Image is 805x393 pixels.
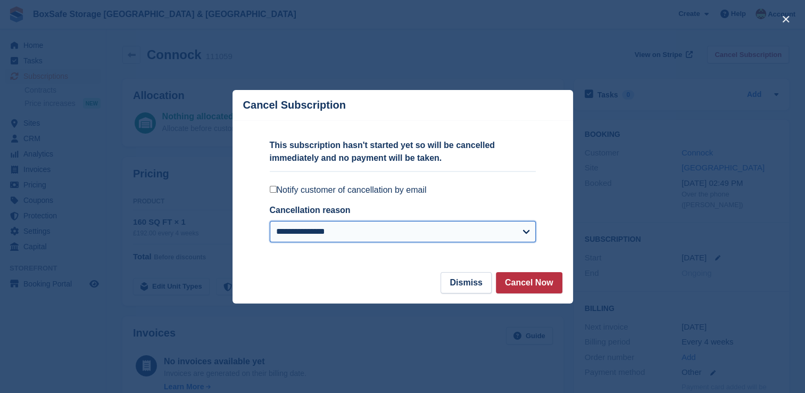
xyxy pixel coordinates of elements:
[441,272,491,293] button: Dismiss
[243,99,346,111] p: Cancel Subscription
[496,272,562,293] button: Cancel Now
[777,11,794,28] button: close
[270,139,536,165] p: This subscription hasn't started yet so will be cancelled immediately and no payment will be taken.
[270,206,351,215] label: Cancellation reason
[270,185,536,195] label: Notify customer of cancellation by email
[270,186,277,193] input: Notify customer of cancellation by email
